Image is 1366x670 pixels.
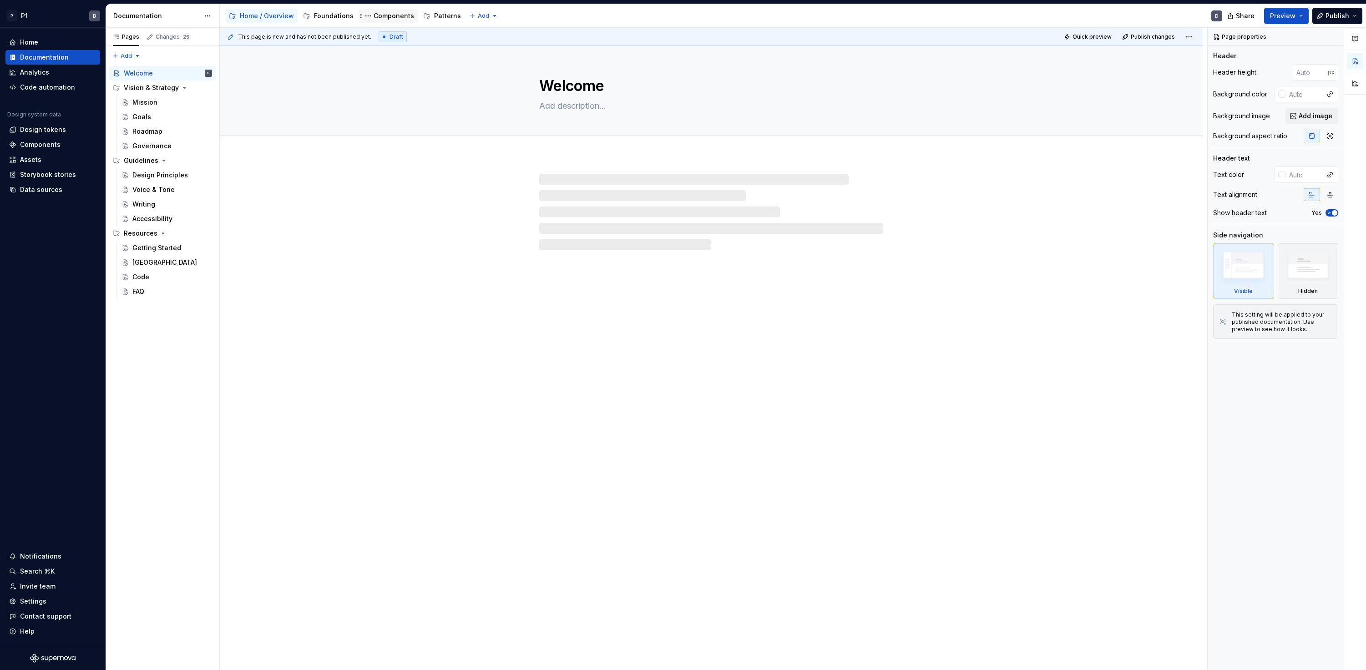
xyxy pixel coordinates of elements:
[118,197,216,212] a: Writing
[5,167,100,182] a: Storybook stories
[118,95,216,110] a: Mission
[5,50,100,65] a: Documentation
[1299,111,1332,121] span: Add image
[1264,8,1309,24] button: Preview
[113,33,139,40] div: Pages
[207,69,209,78] div: D
[124,229,157,238] div: Resources
[20,185,62,194] div: Data sources
[132,127,162,136] div: Roadmap
[20,68,49,77] div: Analytics
[1312,8,1362,24] button: Publish
[182,33,191,40] span: 25
[132,98,157,107] div: Mission
[121,52,132,60] span: Add
[225,9,298,23] a: Home / Overview
[118,270,216,284] a: Code
[1213,111,1270,121] div: Background image
[20,53,69,62] div: Documentation
[109,81,216,95] div: Vision & Strategy
[238,33,371,40] span: This page is new and has not been published yet.
[124,69,153,78] div: Welcome
[5,182,100,197] a: Data sources
[5,609,100,624] button: Contact support
[5,564,100,579] button: Search ⌘K
[1278,243,1339,299] div: Hidden
[1236,11,1255,20] span: Share
[118,139,216,153] a: Governance
[5,152,100,167] a: Assets
[132,171,188,180] div: Design Principles
[1215,12,1219,20] div: D
[1073,33,1112,40] span: Quick preview
[299,9,357,23] a: Foundations
[1213,154,1250,163] div: Header text
[132,214,172,223] div: Accessibility
[113,11,199,20] div: Documentation
[132,272,149,282] div: Code
[1223,8,1260,24] button: Share
[1213,208,1267,217] div: Show header text
[20,38,38,47] div: Home
[1213,231,1263,240] div: Side navigation
[314,11,354,20] div: Foundations
[240,11,294,20] div: Home / Overview
[109,153,216,168] div: Guidelines
[420,9,465,23] a: Patterns
[20,552,61,561] div: Notifications
[5,122,100,137] a: Design tokens
[156,33,191,40] div: Changes
[1213,170,1244,179] div: Text color
[1285,86,1322,102] input: Auto
[390,33,403,40] span: Draft
[1285,108,1338,124] button: Add image
[109,50,143,62] button: Add
[118,284,216,299] a: FAQ
[20,597,46,606] div: Settings
[1234,287,1253,295] div: Visible
[537,75,881,97] textarea: Welcome
[132,200,155,209] div: Writing
[118,212,216,226] a: Accessibility
[109,226,216,241] div: Resources
[1213,51,1236,60] div: Header
[374,11,414,20] div: Components
[132,287,144,296] div: FAQ
[20,83,75,92] div: Code automation
[2,6,104,25] button: PP1D
[225,7,465,25] div: Page tree
[118,168,216,182] a: Design Principles
[1061,30,1116,43] button: Quick preview
[124,83,179,92] div: Vision & Strategy
[132,112,151,121] div: Goals
[20,567,55,576] div: Search ⌘K
[478,12,489,20] span: Add
[1328,69,1335,76] p: px
[5,624,100,639] button: Help
[30,654,76,663] svg: Supernova Logo
[1311,209,1322,217] label: Yes
[7,111,61,118] div: Design system data
[118,241,216,255] a: Getting Started
[6,10,17,21] div: P
[1213,190,1257,199] div: Text alignment
[434,11,461,20] div: Patterns
[1285,166,1322,183] input: Auto
[1270,11,1295,20] span: Preview
[5,579,100,594] a: Invite team
[1293,64,1328,81] input: Auto
[118,110,216,124] a: Goals
[118,255,216,270] a: [GEOGRAPHIC_DATA]
[118,182,216,197] a: Voice & Tone
[93,12,96,20] div: D
[124,156,158,165] div: Guidelines
[132,243,181,252] div: Getting Started
[5,549,100,564] button: Notifications
[5,594,100,609] a: Settings
[20,627,35,636] div: Help
[5,80,100,95] a: Code automation
[1213,243,1274,299] div: Visible
[109,66,216,81] a: WelcomeD
[1326,11,1349,20] span: Publish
